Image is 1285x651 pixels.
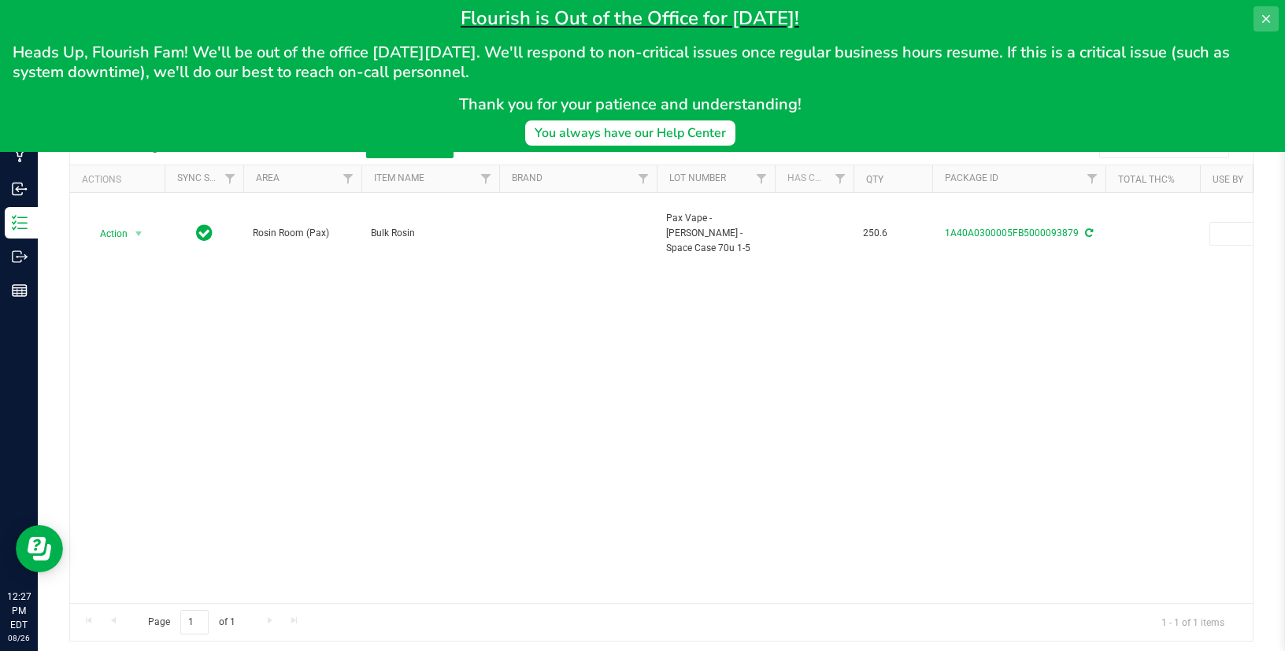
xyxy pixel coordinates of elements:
[945,172,998,183] a: Package ID
[863,226,923,241] span: 250.6
[866,174,883,185] a: Qty
[461,6,799,31] span: Flourish is Out of the Office for [DATE]!
[459,94,802,115] span: Thank you for your patience and understanding!
[945,227,1079,239] a: 1A40A0300005FB5000093879
[177,172,238,183] a: Sync Status
[7,632,31,644] p: 08/26
[535,124,726,142] div: You always have our Help Center
[749,165,775,192] a: Filter
[135,610,248,634] span: Page of 1
[473,165,499,192] a: Filter
[374,172,424,183] a: Item Name
[1118,174,1175,185] a: Total THC%
[1083,227,1093,239] span: Sync from Compliance System
[335,165,361,192] a: Filter
[12,283,28,298] inline-svg: Reports
[12,181,28,197] inline-svg: Inbound
[86,223,128,245] span: Action
[253,226,352,241] span: Rosin Room (Pax)
[13,42,1234,83] span: Heads Up, Flourish Fam! We'll be out of the office [DATE][DATE]. We'll respond to non-critical is...
[371,226,490,241] span: Bulk Rosin
[7,590,31,632] p: 12:27 PM EDT
[1149,610,1237,634] span: 1 - 1 of 1 items
[16,525,63,572] iframe: Resource center
[1079,165,1105,192] a: Filter
[82,174,158,185] div: Actions
[666,211,765,257] span: Pax Vape - [PERSON_NAME] - Space Case 70u 1-5
[12,249,28,264] inline-svg: Outbound
[129,223,149,245] span: select
[631,165,657,192] a: Filter
[775,165,854,193] th: Has COA
[196,222,213,244] span: In Sync
[1213,174,1243,185] a: Use By
[12,215,28,231] inline-svg: Inventory
[12,147,28,163] inline-svg: Manufacturing
[180,610,209,634] input: 1
[669,172,726,183] a: Lot Number
[828,165,854,192] a: Filter
[256,172,280,183] a: Area
[512,172,543,183] a: Brand
[217,165,243,192] a: Filter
